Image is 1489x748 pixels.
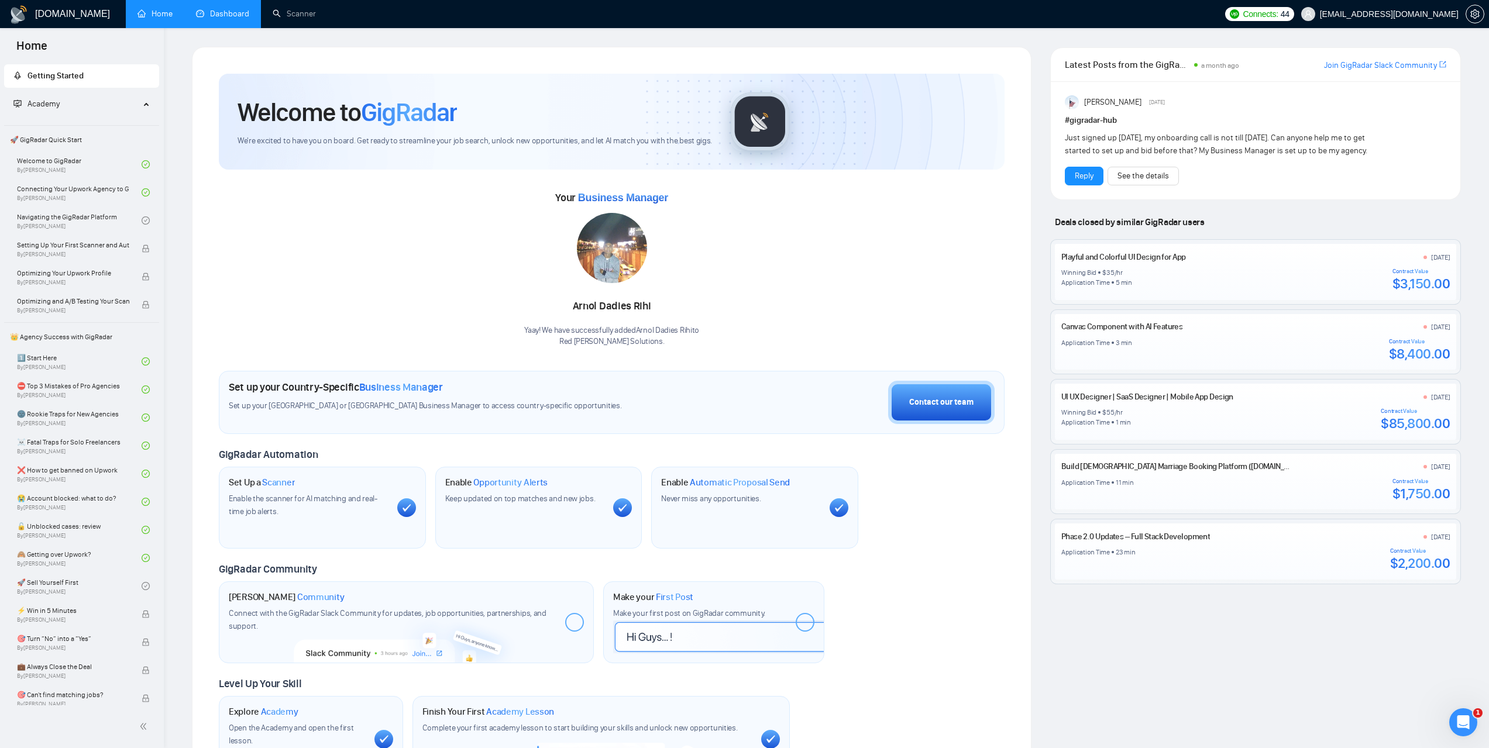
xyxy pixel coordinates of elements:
button: Reply [1065,167,1103,185]
span: Getting Started [27,71,84,81]
button: See the details [1108,167,1179,185]
h1: Enable [445,477,548,488]
div: Winning Bid [1061,408,1096,417]
div: 3 min [1116,338,1132,347]
div: Contact our team [909,396,974,409]
span: Level Up Your Skill [219,677,301,690]
span: 🚀 GigRadar Quick Start [5,128,158,151]
img: gigradar-logo.png [731,92,789,151]
span: ⚡ Win in 5 Minutes [17,605,129,616]
span: 44 [1281,8,1289,20]
img: 1700147841633-IMG-20231106-WA0051.jpg [577,213,647,283]
span: 👑 Agency Success with GigRadar [5,325,158,349]
span: Academy [13,99,60,109]
div: 23 min [1116,547,1136,557]
span: GigRadar Automation [219,448,318,461]
div: $3,150.00 [1392,275,1450,292]
span: We're excited to have you on board. Get ready to streamline your job search, unlock new opportuni... [238,136,712,147]
h1: # gigradar-hub [1065,114,1446,127]
span: Academy [261,706,298,718]
span: fund-projection-screen [13,99,22,108]
span: lock [142,666,150,674]
h1: Set Up a [229,477,295,488]
span: By [PERSON_NAME] [17,251,129,258]
h1: Finish Your First [422,706,554,718]
span: setting [1466,9,1484,19]
span: First Post [656,591,693,603]
a: export [1439,59,1446,70]
img: slackcommunity-bg.png [294,609,518,663]
span: By [PERSON_NAME] [17,279,129,286]
span: 🎯 Turn “No” into a “Yes” [17,633,129,644]
h1: [PERSON_NAME] [229,591,345,603]
div: [DATE] [1431,322,1450,332]
span: check-circle [142,188,150,197]
img: Anisuzzaman Khan [1065,95,1079,109]
button: setting [1466,5,1484,23]
span: By [PERSON_NAME] [17,701,129,708]
div: [DATE] [1431,392,1450,402]
div: [DATE] [1431,532,1450,542]
span: check-circle [142,357,150,366]
span: Automatic Proposal Send [690,477,790,488]
span: export [1439,60,1446,69]
div: Application Time [1061,478,1110,487]
span: Academy [27,99,60,109]
span: 1 [1473,708,1483,718]
span: lock [142,694,150,702]
span: check-circle [142,385,150,394]
span: lock [142,244,150,253]
span: Never miss any opportunities. [661,494,761,504]
span: check-circle [142,413,150,422]
div: Application Time [1061,418,1110,427]
a: Canvas Component with AI Features [1061,322,1183,332]
div: [DATE] [1431,462,1450,471]
h1: Make your [613,591,693,603]
span: [DATE] [1149,97,1165,108]
div: $8,400.00 [1389,345,1450,363]
span: check-circle [142,442,150,450]
span: check-circle [142,526,150,534]
a: Build [DEMOGRAPHIC_DATA] Marriage Booking Platform ([DOMAIN_NAME], Stripe, Zoom Integration) [1061,461,1392,471]
div: $1,750.00 [1392,485,1450,502]
li: Getting Started [4,64,159,88]
span: Open the Academy and open the first lesson. [229,723,354,746]
a: searchScanner [273,9,316,19]
span: Connects: [1243,8,1278,20]
div: Contract Value [1381,408,1450,415]
div: Application Time [1061,278,1110,287]
div: 11 min [1116,478,1134,487]
span: Deals closed by similar GigRadar users [1050,212,1209,232]
span: [PERSON_NAME] [1084,96,1141,109]
button: Contact our team [888,381,995,424]
div: Application Time [1061,547,1110,557]
a: See the details [1117,170,1169,182]
h1: Set up your Country-Specific [229,381,443,394]
a: dashboardDashboard [196,9,249,19]
span: 🎯 Can't find matching jobs? [17,689,129,701]
h1: Explore [229,706,298,718]
span: By [PERSON_NAME] [17,307,129,314]
span: lock [142,638,150,646]
a: homeHome [137,9,173,19]
h1: Enable [661,477,790,488]
span: Academy Lesson [486,706,554,718]
span: Opportunity Alerts [473,477,548,488]
span: Connect with the GigRadar Slack Community for updates, job opportunities, partnerships, and support. [229,608,546,631]
iframe: Intercom live chat [1449,708,1477,736]
span: By [PERSON_NAME] [17,673,129,680]
div: $ [1102,408,1106,417]
span: GigRadar [361,96,457,128]
span: check-circle [142,160,150,168]
h1: Welcome to [238,96,457,128]
a: 🚀 Sell Yourself FirstBy[PERSON_NAME] [17,573,142,599]
span: Complete your first academy lesson to start building your skills and unlock new opportunities. [422,723,738,733]
div: 55 [1106,408,1115,417]
span: lock [142,273,150,281]
span: Enable the scanner for AI matching and real-time job alerts. [229,494,377,516]
span: check-circle [142,554,150,562]
img: logo [9,5,28,24]
a: ☠️ Fatal Traps for Solo FreelancersBy[PERSON_NAME] [17,433,142,459]
a: Playful and Colorful UI Design for App [1061,252,1186,262]
div: $ [1102,268,1106,277]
